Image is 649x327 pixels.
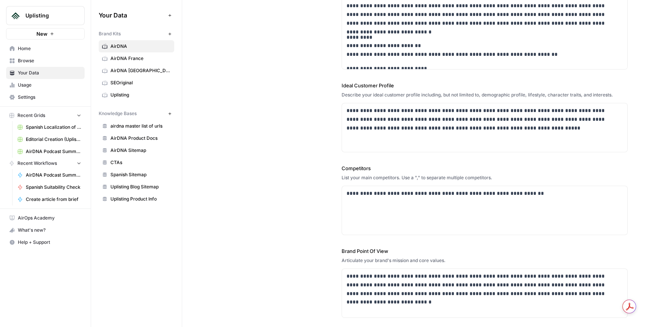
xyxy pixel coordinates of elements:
[99,30,121,37] span: Brand Kits
[99,77,174,89] a: SEOriginal
[110,79,171,86] span: SEOriginal
[18,94,81,101] span: Settings
[18,82,81,88] span: Usage
[26,136,81,143] span: Editorial Creation (Uplisting)
[342,92,628,98] div: Describe your ideal customer profile including, but not limited to, demographic profile, lifestyl...
[110,123,171,130] span: airdna master list of urls
[110,183,171,190] span: Uplisting Blog Sitemap
[99,169,174,181] a: Spanish Sitemap
[26,124,81,131] span: Spanish Localization of EN Articles
[6,79,85,91] a: Usage
[99,65,174,77] a: AirDNA [GEOGRAPHIC_DATA]
[6,224,84,236] div: What's new?
[18,215,81,221] span: AirOps Academy
[18,239,81,246] span: Help + Support
[6,43,85,55] a: Home
[6,236,85,248] button: Help + Support
[14,121,85,133] a: Spanish Localization of EN Articles
[110,135,171,142] span: AirDNA Product Docs
[99,11,165,20] span: Your Data
[18,70,81,76] span: Your Data
[36,30,47,38] span: New
[6,28,85,39] button: New
[6,224,85,236] button: What's new?
[99,40,174,52] a: AirDNA
[99,120,174,132] a: airdna master list of urls
[14,169,85,181] a: AirDNA Podcast Summary
[18,45,81,52] span: Home
[342,164,628,172] label: Competitors
[18,57,81,64] span: Browse
[6,91,85,103] a: Settings
[9,9,22,22] img: Uplisting Logo
[26,196,81,203] span: Create article from brief
[99,110,137,117] span: Knowledge Bases
[26,172,81,179] span: AirDNA Podcast Summary
[99,89,174,101] a: Uplisting
[14,193,85,205] a: Create article from brief
[99,144,174,156] a: AirDNA Sitemap
[110,171,171,178] span: Spanish Sitemap
[342,257,628,264] div: Articulate your brand's mission and core values.
[99,132,174,144] a: AirDNA Product Docs
[6,158,85,169] button: Recent Workflows
[14,133,85,145] a: Editorial Creation (Uplisting)
[14,181,85,193] a: Spanish Suitability Check
[25,12,71,19] span: Uplisting
[342,174,628,181] div: List your main competitors. Use a "," to separate multiple competitors.
[26,148,81,155] span: AirDNA Podcast Summary Grid
[342,247,628,255] label: Brand Point Of View
[17,160,57,167] span: Recent Workflows
[99,193,174,205] a: Uplisting Product Info
[110,67,171,74] span: AirDNA [GEOGRAPHIC_DATA]
[99,52,174,65] a: AirDNA France
[6,67,85,79] a: Your Data
[110,159,171,166] span: CTAs
[110,43,171,50] span: AirDNA
[99,181,174,193] a: Uplisting Blog Sitemap
[99,156,174,169] a: CTAs
[342,82,628,89] label: Ideal Customer Profile
[6,6,85,25] button: Workspace: Uplisting
[26,184,81,191] span: Spanish Suitability Check
[14,145,85,158] a: AirDNA Podcast Summary Grid
[17,112,45,119] span: Recent Grids
[6,110,85,121] button: Recent Grids
[6,55,85,67] a: Browse
[110,196,171,202] span: Uplisting Product Info
[110,147,171,154] span: AirDNA Sitemap
[110,92,171,98] span: Uplisting
[110,55,171,62] span: AirDNA France
[6,212,85,224] a: AirOps Academy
